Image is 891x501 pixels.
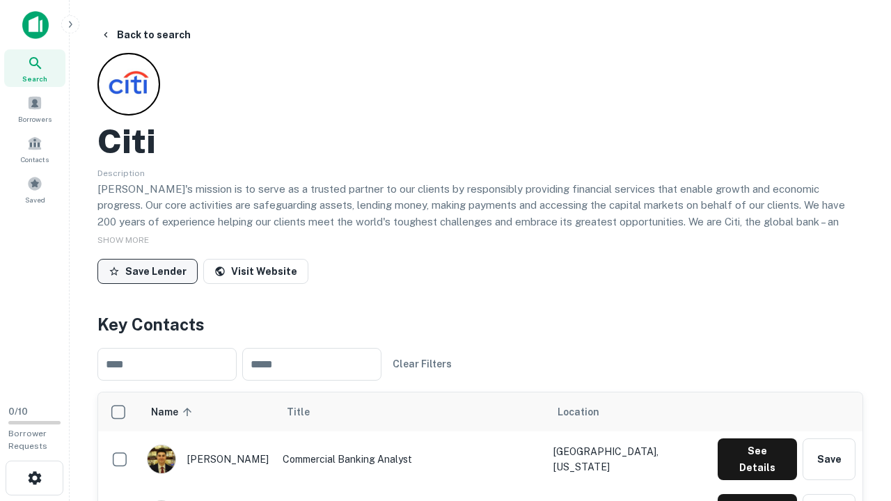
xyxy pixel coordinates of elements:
a: Contacts [4,130,65,168]
button: Back to search [95,22,196,47]
td: [GEOGRAPHIC_DATA], [US_STATE] [546,431,711,487]
button: Clear Filters [387,351,457,376]
div: [PERSON_NAME] [147,445,269,474]
span: Location [558,404,599,420]
span: Borrowers [18,113,52,125]
h4: Key Contacts [97,312,863,337]
th: Location [546,392,711,431]
button: Save Lender [97,259,198,284]
span: Borrower Requests [8,429,47,451]
span: Search [22,73,47,84]
span: Name [151,404,196,420]
button: See Details [718,438,797,480]
a: Borrowers [4,90,65,127]
span: Title [287,404,328,420]
a: Saved [4,170,65,208]
img: capitalize-icon.png [22,11,49,39]
iframe: Chat Widget [821,390,891,456]
th: Title [276,392,546,431]
h2: Citi [97,121,156,161]
span: Description [97,168,145,178]
td: Commercial Banking Analyst [276,431,546,487]
th: Name [140,392,276,431]
a: Visit Website [203,259,308,284]
span: Contacts [21,154,49,165]
button: Save [803,438,855,480]
span: SHOW MORE [97,235,149,245]
a: Search [4,49,65,87]
p: [PERSON_NAME]'s mission is to serve as a trusted partner to our clients by responsibly providing ... [97,181,863,263]
span: Saved [25,194,45,205]
span: 0 / 10 [8,406,28,417]
img: 1753279374948 [148,445,175,473]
